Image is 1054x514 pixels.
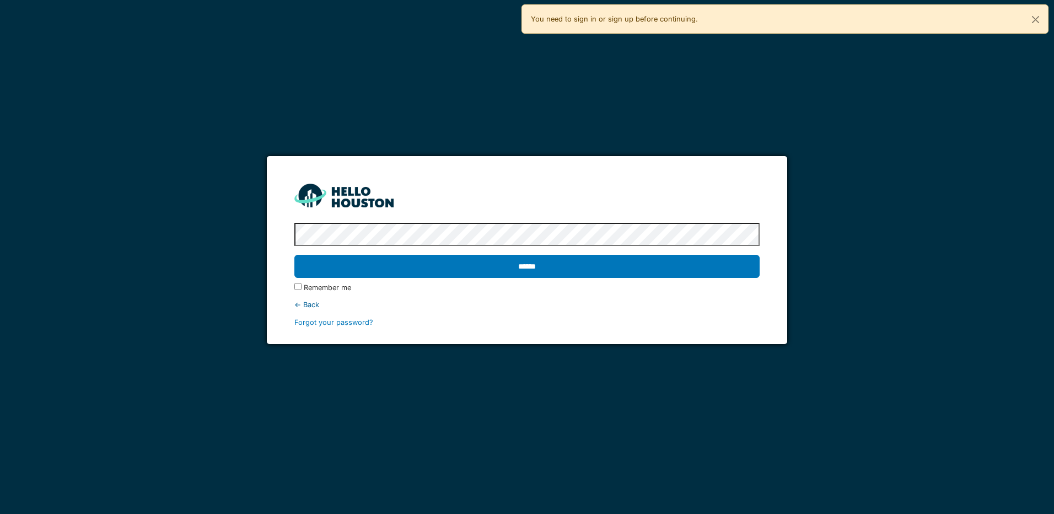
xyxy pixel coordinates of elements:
div: ← Back [294,299,759,310]
button: Close [1023,5,1048,34]
label: Remember me [304,282,351,293]
a: Forgot your password? [294,318,373,326]
img: HH_line-BYnF2_Hg.png [294,184,394,207]
div: You need to sign in or sign up before continuing. [521,4,1048,34]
